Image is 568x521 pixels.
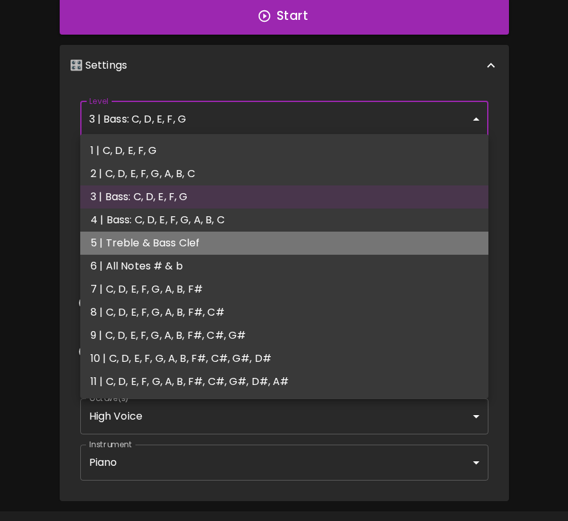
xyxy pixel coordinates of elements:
[80,324,488,347] li: 9 | C, D, E, F, G, A, B, F#, C#, G#
[80,139,488,162] li: 1 | C, D, E, F, G
[80,209,488,232] li: 4 | Bass: C, D, E, F, G, A, B, C
[80,278,488,301] li: 7 | C, D, E, F, G, A, B, F#
[80,301,488,324] li: 8 | C, D, E, F, G, A, B, F#, C#
[80,255,488,278] li: 6 | All Notes # & b
[80,370,488,393] li: 11 | C, D, E, F, G, A, B, F#, C#, G#, D#, A#
[80,162,488,185] li: 2 | C, D, E, F, G, A, B, C
[80,347,488,370] li: 10 | C, D, E, F, G, A, B, F#, C#, G#, D#
[80,232,488,255] li: 5 | Treble & Bass Clef
[80,185,488,209] li: 3 | Bass: C, D, E, F, G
